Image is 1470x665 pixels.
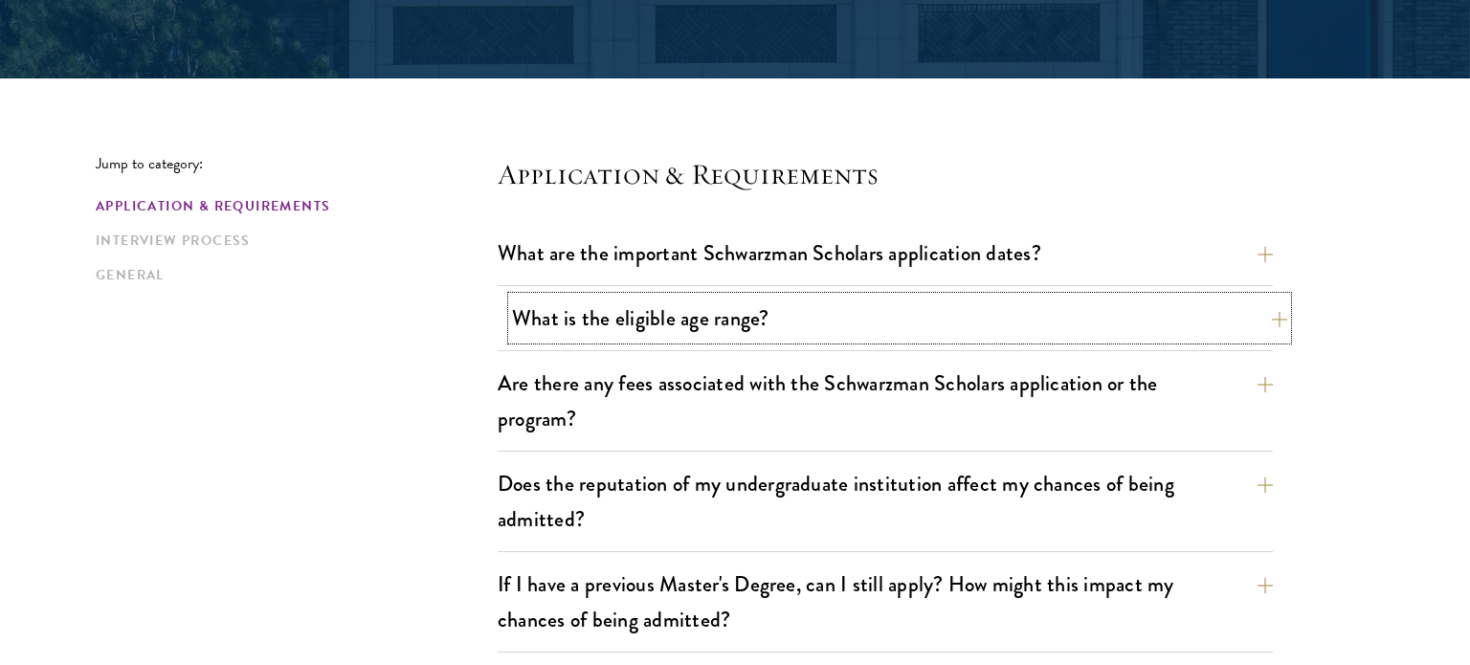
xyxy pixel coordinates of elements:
button: Does the reputation of my undergraduate institution affect my chances of being admitted? [498,462,1273,541]
a: General [96,265,486,285]
button: If I have a previous Master's Degree, can I still apply? How might this impact my chances of bein... [498,563,1273,641]
button: What are the important Schwarzman Scholars application dates? [498,232,1273,275]
p: Jump to category: [96,155,498,172]
h4: Application & Requirements [498,155,1273,193]
a: Application & Requirements [96,196,486,216]
a: Interview Process [96,231,486,251]
button: What is the eligible age range? [512,297,1287,340]
button: Are there any fees associated with the Schwarzman Scholars application or the program? [498,362,1273,440]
